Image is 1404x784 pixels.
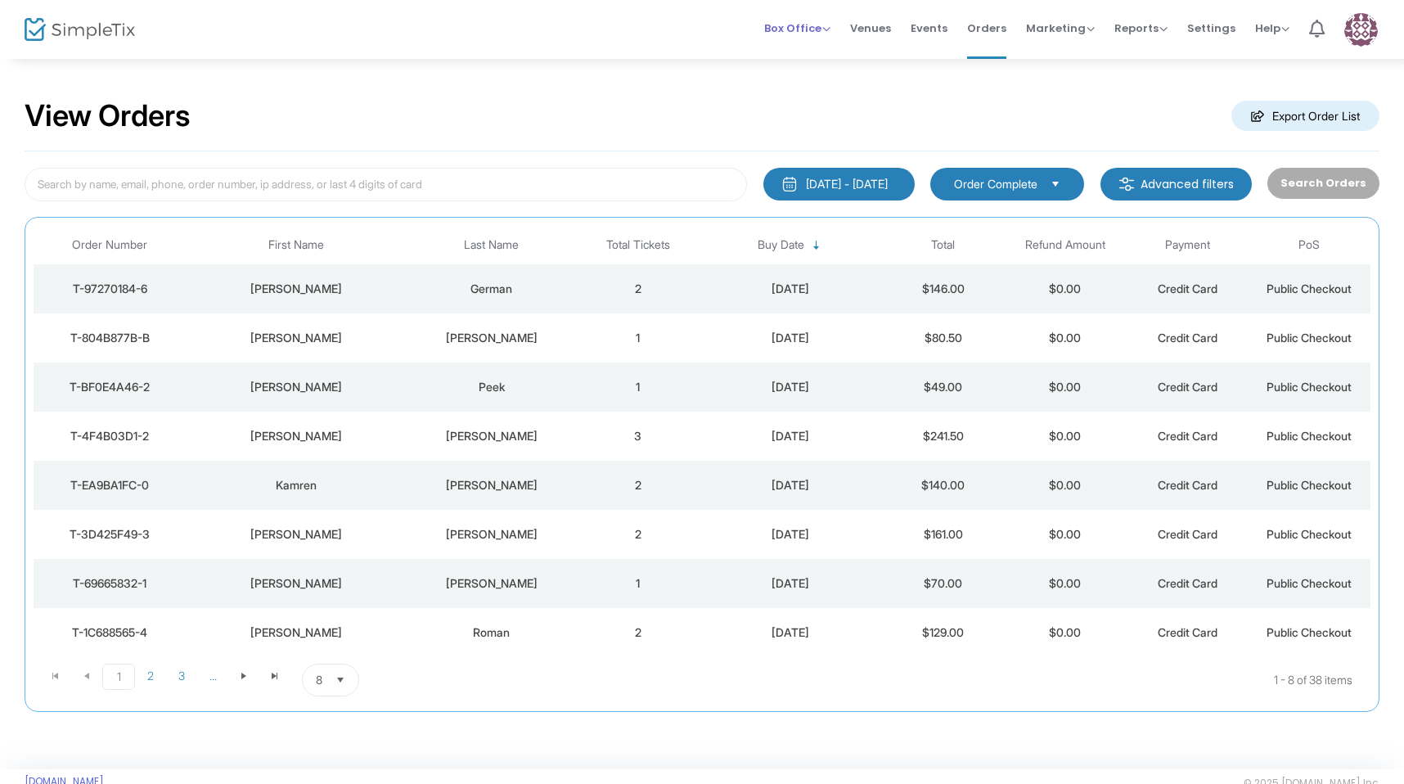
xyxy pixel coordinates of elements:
[577,559,699,608] td: 1
[1165,238,1210,252] span: Payment
[1044,175,1067,193] button: Select
[259,664,290,688] span: Go to the last page
[577,264,699,313] td: 2
[25,168,747,201] input: Search by name, email, phone, order number, ip address, or last 4 digits of card
[191,526,403,543] div: Nelson
[703,526,878,543] div: 8/15/2025
[1158,429,1217,443] span: Credit Card
[703,281,878,297] div: 8/16/2025
[577,510,699,559] td: 2
[1004,363,1126,412] td: $0.00
[1267,282,1352,295] span: Public Checkout
[703,624,878,641] div: 8/14/2025
[268,238,324,252] span: First Name
[464,238,519,252] span: Last Name
[410,526,573,543] div: Cruz
[1004,226,1126,264] th: Refund Amount
[1004,510,1126,559] td: $0.00
[191,330,403,346] div: Brandon
[911,7,947,49] span: Events
[577,363,699,412] td: 1
[758,238,804,252] span: Buy Date
[38,428,182,444] div: T-4F4B03D1-2
[1004,412,1126,461] td: $0.00
[763,168,915,201] button: [DATE] - [DATE]
[1004,559,1126,608] td: $0.00
[166,664,197,688] span: Page 3
[410,281,573,297] div: German
[316,672,322,688] span: 8
[703,575,878,592] div: 8/15/2025
[703,428,878,444] div: 8/15/2025
[197,664,228,688] span: Page 4
[954,176,1037,192] span: Order Complete
[806,176,888,192] div: [DATE] - [DATE]
[34,226,1370,657] div: Data table
[882,461,1004,510] td: $140.00
[703,477,878,493] div: 8/15/2025
[577,313,699,363] td: 1
[967,7,1006,49] span: Orders
[237,669,250,683] span: Go to the next page
[410,428,573,444] div: Beatty
[577,608,699,657] td: 2
[882,608,1004,657] td: $129.00
[38,575,182,592] div: T-69665832-1
[1118,176,1135,192] img: filter
[191,575,403,592] div: David
[577,412,699,461] td: 3
[1004,313,1126,363] td: $0.00
[38,379,182,395] div: T-BF0E4A46-2
[1267,331,1352,345] span: Public Checkout
[191,624,403,641] div: Nelson
[1100,168,1252,201] m-button: Advanced filters
[191,428,403,444] div: Jessica
[1267,478,1352,492] span: Public Checkout
[1267,527,1352,541] span: Public Checkout
[25,98,191,134] h2: View Orders
[329,665,352,696] button: Select
[781,176,798,192] img: monthly
[228,664,259,688] span: Go to the next page
[1114,20,1168,36] span: Reports
[1158,282,1217,295] span: Credit Card
[1267,576,1352,590] span: Public Checkout
[703,330,878,346] div: 8/16/2025
[38,330,182,346] div: T-804B877B-B
[410,477,573,493] div: Rabel
[1004,461,1126,510] td: $0.00
[882,510,1004,559] td: $161.00
[1267,625,1352,639] span: Public Checkout
[38,477,182,493] div: T-EA9BA1FC-0
[38,624,182,641] div: T-1C688565-4
[1158,331,1217,345] span: Credit Card
[72,238,147,252] span: Order Number
[577,226,699,264] th: Total Tickets
[810,239,823,252] span: Sortable
[1267,429,1352,443] span: Public Checkout
[882,226,1004,264] th: Total
[1231,101,1379,131] m-button: Export Order List
[1187,7,1235,49] span: Settings
[850,7,891,49] span: Venues
[191,281,403,297] div: Jona
[882,313,1004,363] td: $80.50
[410,330,573,346] div: Rivera
[703,379,878,395] div: 8/16/2025
[1255,20,1289,36] span: Help
[882,412,1004,461] td: $241.50
[268,669,281,683] span: Go to the last page
[191,477,403,493] div: Kamren
[1004,608,1126,657] td: $0.00
[410,379,573,395] div: Peek
[135,664,166,688] span: Page 2
[1026,20,1095,36] span: Marketing
[191,379,403,395] div: Karl
[1158,478,1217,492] span: Credit Card
[1298,238,1320,252] span: PoS
[38,281,182,297] div: T-97270184-6
[410,575,573,592] div: Aleman
[1158,380,1217,394] span: Credit Card
[577,461,699,510] td: 2
[410,624,573,641] div: Roman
